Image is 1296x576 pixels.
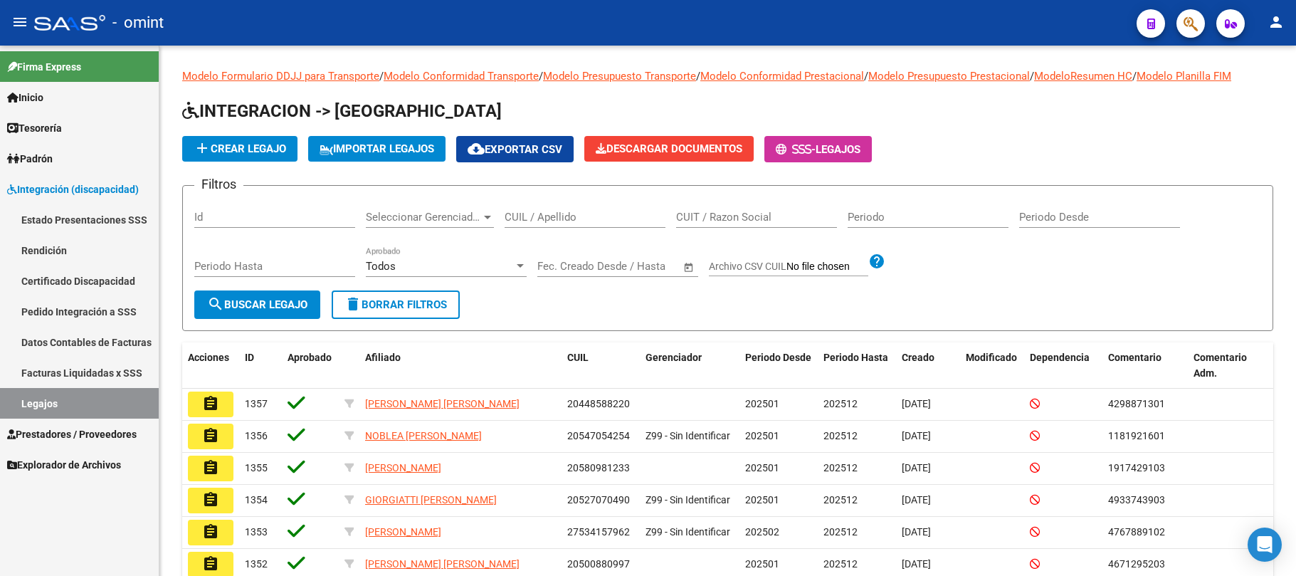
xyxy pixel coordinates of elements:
[816,143,860,156] span: Legajos
[902,558,931,570] span: [DATE]
[1194,352,1247,379] span: Comentario Adm.
[745,462,779,473] span: 202501
[188,352,229,363] span: Acciones
[7,90,43,105] span: Inicio
[567,352,589,363] span: CUIL
[182,101,502,121] span: INTEGRACION -> [GEOGRAPHIC_DATA]
[456,136,574,162] button: Exportar CSV
[245,494,268,506] span: 1354
[896,342,960,389] datatable-header-cell: Creado
[700,70,864,83] a: Modelo Conformidad Prestacional
[202,459,219,476] mat-icon: assignment
[245,526,268,538] span: 1353
[194,140,211,157] mat-icon: add
[202,395,219,412] mat-icon: assignment
[868,70,1030,83] a: Modelo Presupuesto Prestacional
[182,136,297,162] button: Crear Legajo
[112,7,164,38] span: - omint
[332,290,460,319] button: Borrar Filtros
[202,555,219,572] mat-icon: assignment
[245,462,268,473] span: 1355
[1108,494,1165,506] span: 4933743903
[365,494,497,506] span: GIORGIATTI [PERSON_NAME]
[1248,528,1282,562] div: Open Intercom Messenger
[365,352,401,363] span: Afiliado
[202,523,219,540] mat-icon: assignment
[646,494,730,506] span: Z99 - Sin Identificar
[681,259,697,276] button: Open calendar
[1108,558,1165,570] span: 4671295203
[562,342,640,389] datatable-header-cell: CUIL
[902,526,931,538] span: [DATE]
[709,261,786,272] span: Archivo CSV CUIL
[366,211,481,224] span: Seleccionar Gerenciador
[182,342,239,389] datatable-header-cell: Acciones
[207,298,307,311] span: Buscar Legajo
[245,352,254,363] span: ID
[1024,342,1102,389] datatable-header-cell: Dependencia
[567,494,630,506] span: 20527070490
[245,430,268,441] span: 1356
[823,462,858,473] span: 202512
[194,174,243,194] h3: Filtros
[823,398,858,409] span: 202512
[245,558,268,570] span: 1352
[308,136,446,162] button: IMPORTAR LEGAJOS
[960,342,1024,389] datatable-header-cell: Modificado
[745,352,811,363] span: Periodo Desde
[344,295,362,313] mat-icon: delete
[1034,70,1132,83] a: ModeloResumen HC
[868,253,885,270] mat-icon: help
[823,430,858,441] span: 202512
[344,298,447,311] span: Borrar Filtros
[359,342,562,389] datatable-header-cell: Afiliado
[207,295,224,313] mat-icon: search
[567,526,630,538] span: 27534157962
[646,352,702,363] span: Gerenciador
[902,494,931,506] span: [DATE]
[7,120,62,136] span: Tesorería
[468,143,562,156] span: Exportar CSV
[567,430,630,441] span: 20547054254
[288,352,332,363] span: Aprobado
[194,142,286,155] span: Crear Legajo
[1108,352,1161,363] span: Comentario
[1268,14,1285,31] mat-icon: person
[365,430,482,441] span: NOBLEA [PERSON_NAME]
[194,290,320,319] button: Buscar Legajo
[239,342,282,389] datatable-header-cell: ID
[902,398,931,409] span: [DATE]
[7,182,139,197] span: Integración (discapacidad)
[902,462,931,473] span: [DATE]
[640,342,739,389] datatable-header-cell: Gerenciador
[202,427,219,444] mat-icon: assignment
[776,143,816,156] span: -
[11,14,28,31] mat-icon: menu
[365,558,520,570] span: [PERSON_NAME] [PERSON_NAME]
[745,526,779,538] span: 202502
[1188,342,1273,389] datatable-header-cell: Comentario Adm.
[902,430,931,441] span: [DATE]
[1137,70,1231,83] a: Modelo Planilla FIM
[1102,342,1188,389] datatable-header-cell: Comentario
[1108,462,1165,473] span: 1917429103
[567,398,630,409] span: 20448588220
[202,491,219,508] mat-icon: assignment
[584,136,754,162] button: Descargar Documentos
[646,526,730,538] span: Z99 - Sin Identificar
[745,494,779,506] span: 202501
[1108,430,1165,441] span: 1181921601
[823,352,888,363] span: Periodo Hasta
[7,457,121,473] span: Explorador de Archivos
[608,260,677,273] input: Fecha fin
[365,398,520,409] span: [PERSON_NAME] [PERSON_NAME]
[7,426,137,442] span: Prestadores / Proveedores
[596,142,742,155] span: Descargar Documentos
[823,558,858,570] span: 202512
[245,398,268,409] span: 1357
[567,558,630,570] span: 20500880997
[823,526,858,538] span: 202512
[567,462,630,473] span: 20580981233
[646,430,730,441] span: Z99 - Sin Identificar
[823,494,858,506] span: 202512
